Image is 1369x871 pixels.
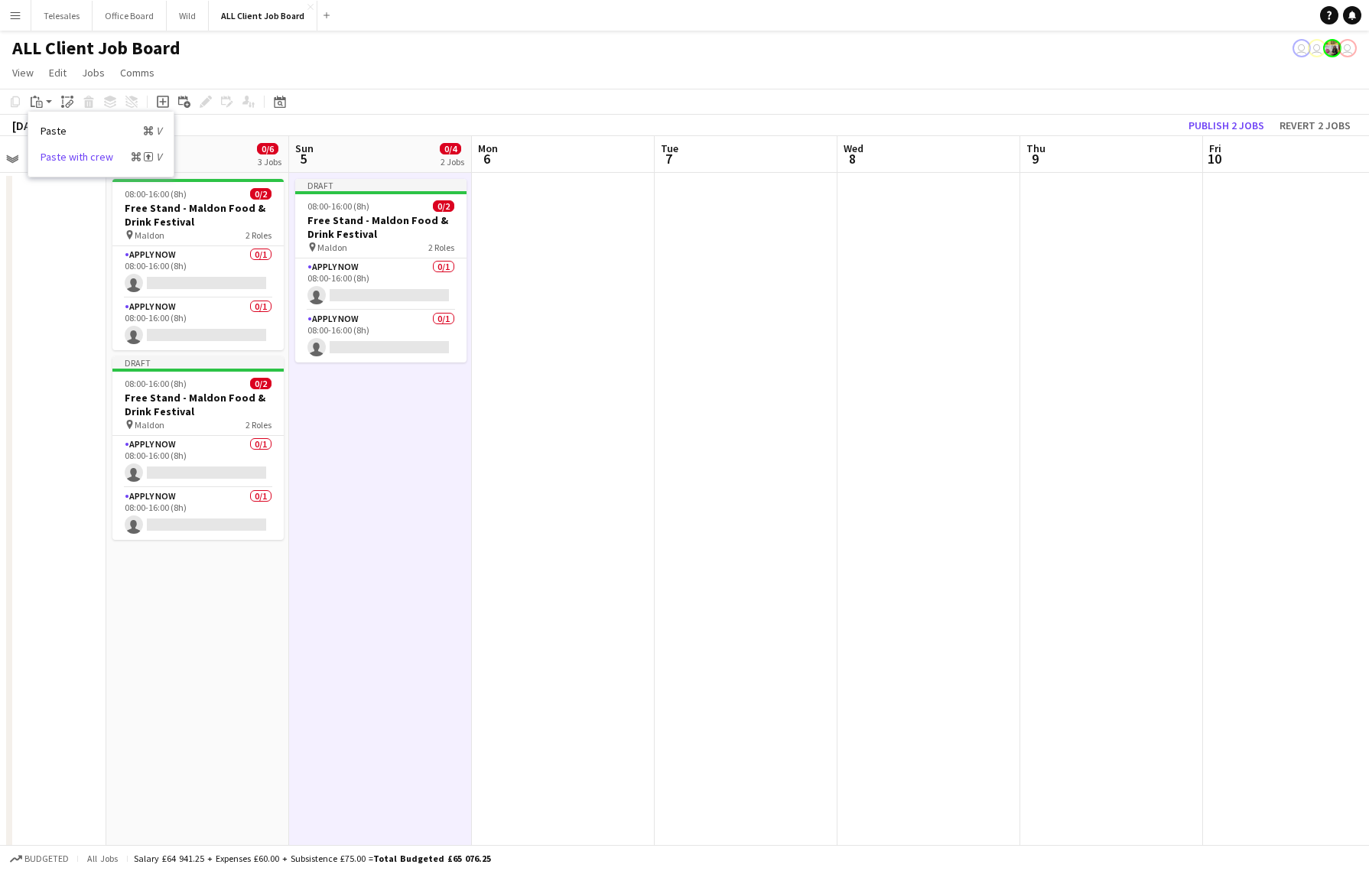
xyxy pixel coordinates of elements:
h3: Free Stand - Maldon Food & Drink Festival [295,213,467,241]
a: Edit [43,63,73,83]
app-card-role: APPLY NOW0/108:00-16:00 (8h) [112,488,284,540]
span: Sun [295,141,314,155]
span: 08:00-16:00 (8h) [125,188,187,200]
span: 2 Roles [246,419,272,431]
app-card-role: APPLY NOW0/108:00-16:00 (8h) [112,298,284,350]
i: V [156,124,161,138]
h3: Free Stand - Maldon Food & Drink Festival [112,391,284,418]
span: 08:00-16:00 (8h) [125,378,187,389]
a: View [6,63,40,83]
span: Edit [49,66,67,80]
span: Budgeted [24,853,69,864]
span: 6 [476,150,498,167]
app-job-card: Draft08:00-16:00 (8h)0/2Free Stand - Maldon Food & Drink Festival Maldon2 RolesAPPLY NOW0/108:00-... [112,356,284,540]
span: 0/4 [440,143,461,154]
span: 2 Roles [246,229,272,241]
app-card-role: APPLY NOW0/108:00-16:00 (8h) [295,310,467,362]
span: Jobs [82,66,105,80]
i: V [156,150,161,164]
span: Fri [1209,141,1221,155]
span: 8 [841,150,863,167]
span: 2 Roles [428,242,454,253]
span: Wed [844,141,863,155]
app-card-role: APPLY NOW0/108:00-16:00 (8h) [112,246,284,298]
button: Publish 2 jobs [1182,115,1270,135]
div: Draft [112,356,284,369]
app-user-avatar: Jamie Neale [1308,39,1326,57]
a: Paste with crew [41,150,161,164]
div: Salary £64 941.25 + Expenses £60.00 + Subsistence £75.00 = [134,853,491,864]
button: Revert 2 jobs [1273,115,1357,135]
h1: ALL Client Job Board [12,37,180,60]
button: Budgeted [8,850,71,867]
button: Office Board [93,1,167,31]
div: [DATE] [12,118,47,133]
app-user-avatar: Nicki Neale [1323,39,1341,57]
a: Jobs [76,63,111,83]
span: 5 [293,150,314,167]
h3: Free Stand - Maldon Food & Drink Festival [112,201,284,229]
app-card-role: APPLY NOW0/108:00-16:00 (8h) [112,436,284,488]
span: 0/2 [250,188,272,200]
span: Total Budgeted £65 076.25 [373,853,491,864]
span: 0/6 [257,143,278,154]
span: Maldon [135,229,164,241]
button: Telesales [31,1,93,31]
app-job-card: 08:00-16:00 (8h)0/2Free Stand - Maldon Food & Drink Festival Maldon2 RolesAPPLY NOW0/108:00-16:00... [112,179,284,350]
app-job-card: Draft08:00-16:00 (8h)0/2Free Stand - Maldon Food & Drink Festival Maldon2 RolesAPPLY NOW0/108:00-... [295,179,467,362]
span: Mon [478,141,498,155]
span: 0/2 [433,200,454,212]
app-user-avatar: Kristina Prokuratova [1293,39,1311,57]
span: All jobs [84,853,121,864]
app-card-role: APPLY NOW0/108:00-16:00 (8h) [295,258,467,310]
span: Comms [120,66,154,80]
span: 08:00-16:00 (8h) [307,200,369,212]
app-user-avatar: Nicole Palmer [1338,39,1357,57]
a: Paste [41,124,161,138]
div: Draft [295,179,467,191]
div: 2 Jobs [441,156,464,167]
button: Wild [167,1,209,31]
span: 10 [1207,150,1221,167]
span: 9 [1024,150,1045,167]
span: View [12,66,34,80]
span: Maldon [135,419,164,431]
span: Maldon [317,242,347,253]
button: ALL Client Job Board [209,1,317,31]
a: Comms [114,63,161,83]
span: Tue [661,141,678,155]
span: 0/2 [250,378,272,389]
div: 3 Jobs [258,156,281,167]
span: 7 [658,150,678,167]
span: Thu [1026,141,1045,155]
